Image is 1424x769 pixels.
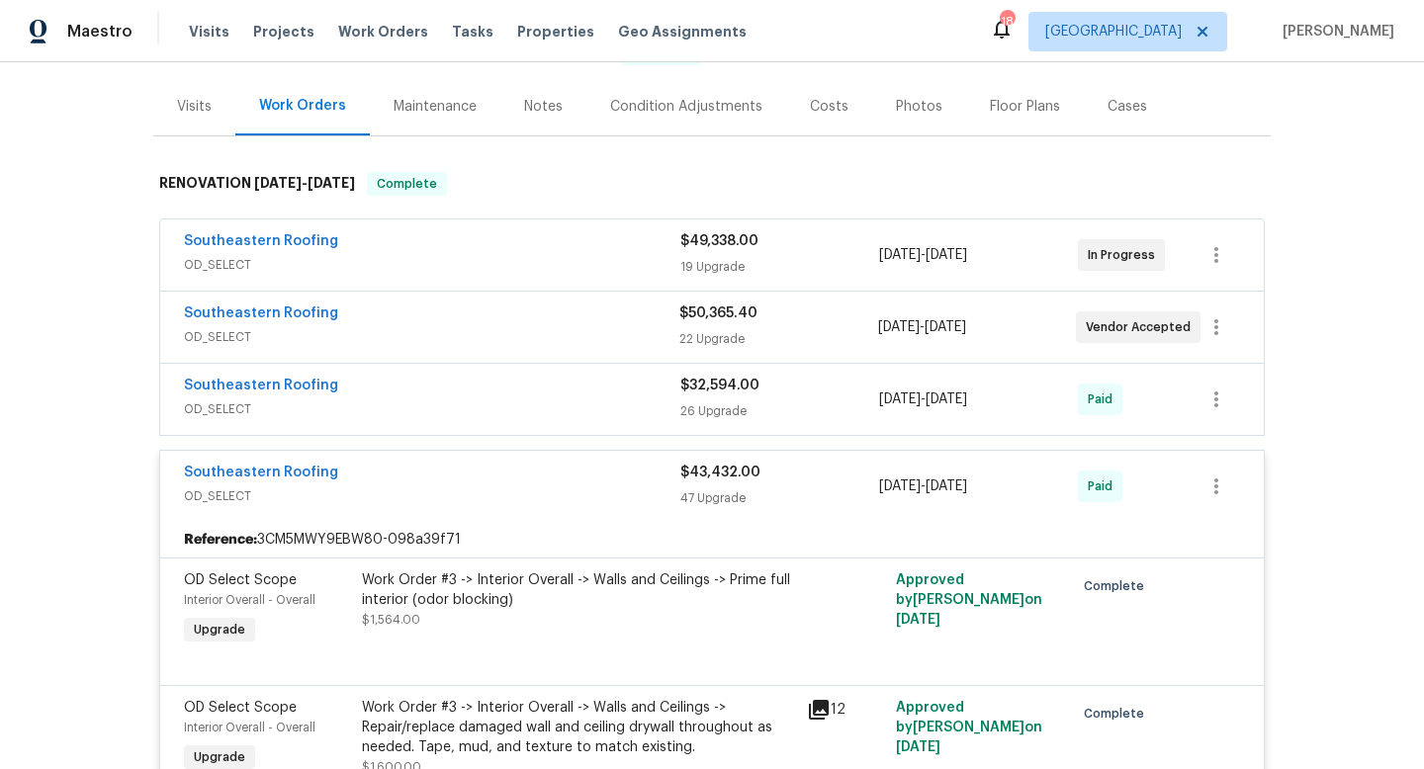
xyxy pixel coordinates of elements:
[184,327,679,347] span: OD_SELECT
[1084,704,1152,724] span: Complete
[253,22,314,42] span: Projects
[1108,97,1147,117] div: Cases
[186,620,253,640] span: Upgrade
[680,234,758,248] span: $49,338.00
[184,701,297,715] span: OD Select Scope
[184,234,338,248] a: Southeastern Roofing
[452,25,493,39] span: Tasks
[879,479,921,493] span: [DATE]
[184,399,680,419] span: OD_SELECT
[184,530,257,550] b: Reference:
[153,152,1271,215] div: RENOVATION [DATE]-[DATE]Complete
[524,97,563,117] div: Notes
[879,245,967,265] span: -
[259,96,346,116] div: Work Orders
[618,22,747,42] span: Geo Assignments
[896,573,1042,627] span: Approved by [PERSON_NAME] on
[184,486,680,506] span: OD_SELECT
[362,570,795,610] div: Work Order #3 -> Interior Overall -> Walls and Ceilings -> Prime full interior (odor blocking)
[184,573,297,587] span: OD Select Scope
[186,747,253,767] span: Upgrade
[308,176,355,190] span: [DATE]
[362,698,795,757] div: Work Order #3 -> Interior Overall -> Walls and Ceilings -> Repair/replace damaged wall and ceilin...
[810,97,848,117] div: Costs
[338,22,428,42] span: Work Orders
[680,466,760,479] span: $43,432.00
[1275,22,1394,42] span: [PERSON_NAME]
[807,698,884,722] div: 12
[184,722,315,733] span: Interior Overall - Overall
[879,389,967,409] span: -
[184,379,338,392] a: Southeastern Roofing
[254,176,302,190] span: [DATE]
[254,176,355,190] span: -
[517,22,594,42] span: Properties
[680,257,879,277] div: 19 Upgrade
[189,22,229,42] span: Visits
[369,174,445,194] span: Complete
[896,701,1042,754] span: Approved by [PERSON_NAME] on
[362,614,420,626] span: $1,564.00
[1000,12,1014,32] div: 18
[159,172,355,196] h6: RENOVATION
[680,401,879,421] div: 26 Upgrade
[926,392,967,406] span: [DATE]
[1088,389,1120,409] span: Paid
[1086,317,1199,337] span: Vendor Accepted
[67,22,133,42] span: Maestro
[896,97,942,117] div: Photos
[896,740,940,754] span: [DATE]
[679,329,877,349] div: 22 Upgrade
[679,306,757,320] span: $50,365.40
[160,522,1264,557] div: 3CM5MWY9EBW80-098a39f71
[879,392,921,406] span: [DATE]
[680,379,759,392] span: $32,594.00
[879,476,967,496] span: -
[177,97,212,117] div: Visits
[879,248,921,262] span: [DATE]
[184,594,315,606] span: Interior Overall - Overall
[184,306,338,320] a: Southeastern Roofing
[394,97,477,117] div: Maintenance
[896,613,940,627] span: [DATE]
[680,488,879,508] div: 47 Upgrade
[878,317,966,337] span: -
[1084,576,1152,596] span: Complete
[610,97,762,117] div: Condition Adjustments
[925,320,966,334] span: [DATE]
[878,320,920,334] span: [DATE]
[1088,245,1163,265] span: In Progress
[1045,22,1182,42] span: [GEOGRAPHIC_DATA]
[926,248,967,262] span: [DATE]
[184,255,680,275] span: OD_SELECT
[1088,476,1120,496] span: Paid
[926,479,967,493] span: [DATE]
[990,97,1060,117] div: Floor Plans
[184,466,338,479] a: Southeastern Roofing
